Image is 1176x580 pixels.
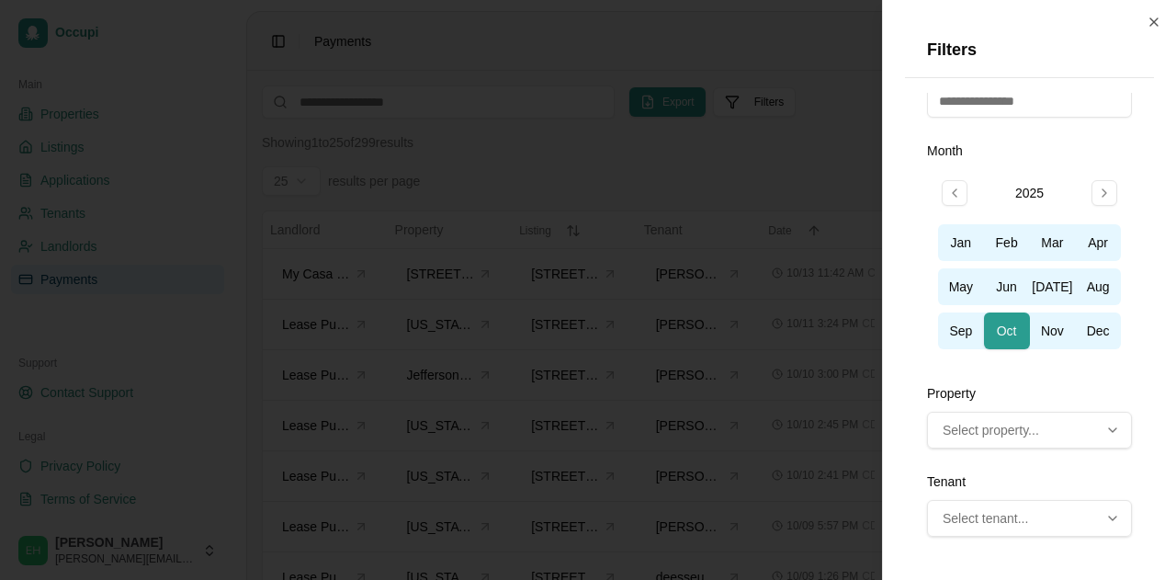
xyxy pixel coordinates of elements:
button: Dec [1075,313,1121,349]
button: [DATE] [1030,268,1076,305]
button: May [938,268,984,305]
label: Property [927,386,976,401]
button: Mar [1030,224,1076,261]
button: Apr [1075,224,1121,261]
div: 2025 [1015,184,1044,202]
button: Nov [1030,313,1076,349]
button: Multi-select: 0 of 26 options selected. Select property... [927,412,1132,449]
span: Select property... [943,421,1039,439]
button: Jun [984,268,1030,305]
label: Tenant [927,474,966,489]
span: Select tenant... [943,509,1028,528]
h2: Filters [927,37,1132,63]
button: Feb [984,224,1030,261]
label: Month [927,143,963,158]
button: Aug [1075,268,1121,305]
button: Oct [984,313,1030,349]
button: Sep [938,313,984,349]
button: Jan [938,224,984,261]
button: Multi-select: 0 of 164 options selected. Select tenant... [927,500,1132,537]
